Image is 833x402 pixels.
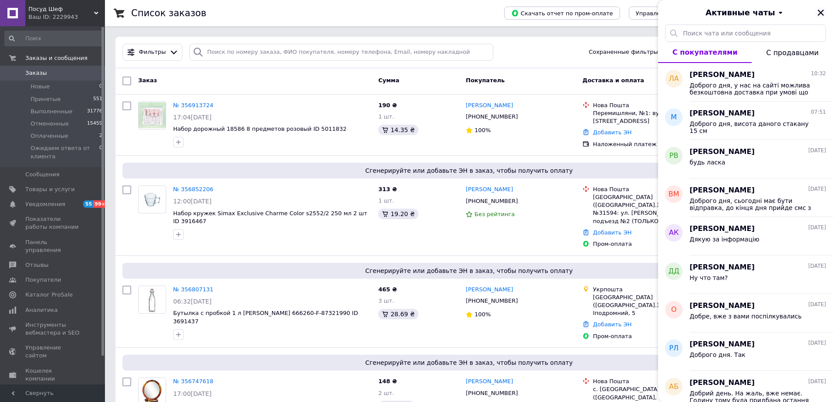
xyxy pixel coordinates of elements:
span: Доброго дня, сьогодні має бути відправка, до кінця дня прийде смс з номером ТТН [690,197,814,211]
button: О[PERSON_NAME][DATE]Добре, вже з вами поспілкувались [658,294,833,332]
a: № 356852206 [173,186,213,192]
span: Управление статусами [636,10,704,17]
span: 190 ₴ [378,102,397,108]
span: 06:32[DATE] [173,298,212,305]
span: Доброго дня, висота даного стакану 15 см [690,120,814,134]
div: Нова Пошта [593,185,715,193]
a: [PERSON_NAME] [466,185,513,194]
div: Ваш ID: 2229943 [28,13,105,21]
a: Фото товару [138,101,166,129]
span: ЛА [669,74,679,84]
a: Фото товару [138,185,166,213]
span: Отмененные [31,120,69,128]
img: Фото товару [139,286,166,313]
span: [PERSON_NAME] [690,108,755,119]
span: [PERSON_NAME] [690,262,755,273]
span: Доставка и оплата [582,77,644,84]
span: 99+ [93,200,108,208]
a: Фото товару [138,286,166,314]
span: Активные чаты [706,7,775,18]
span: Сгенерируйте или добавьте ЭН в заказ, чтобы получить оплату [126,266,812,275]
a: [PERSON_NAME] [466,378,513,386]
span: Скачать отчет по пром-оплате [511,9,613,17]
input: Поиск по номеру заказа, ФИО покупателя, номеру телефона, Email, номеру накладной [189,44,494,61]
span: АБ [669,382,679,392]
span: 551 [93,95,102,103]
span: Доброго дня. Так [690,351,746,358]
span: Набор дорожный 18586 8 предметов розовый ID 5011832 [173,126,347,132]
span: 17:00[DATE] [173,390,212,397]
span: [PERSON_NAME] [690,224,755,234]
span: Панель управления [25,238,81,254]
span: 1 шт. [378,113,394,120]
span: Аналитика [25,306,58,314]
div: Нова Пошта [593,378,715,385]
span: 12:00[DATE] [173,198,212,205]
span: [PERSON_NAME] [690,301,755,311]
a: Добавить ЭН [593,229,631,236]
span: [DATE] [808,147,826,154]
span: 100% [474,311,491,318]
button: ДД[PERSON_NAME][DATE]Ну что там? [658,255,833,294]
span: Уведомления [25,200,65,208]
span: 313 ₴ [378,186,397,192]
div: [PHONE_NUMBER] [464,295,519,307]
span: Показатели работы компании [25,215,81,231]
span: ДД [669,266,680,276]
span: Сообщения [25,171,59,178]
a: № 356747618 [173,378,213,385]
span: Кошелек компании [25,367,81,383]
div: [PHONE_NUMBER] [464,388,519,399]
div: [PHONE_NUMBER] [464,111,519,122]
input: Поиск чата или сообщения [665,24,826,42]
span: 07:51 [811,108,826,116]
span: Принятые [31,95,61,103]
a: № 356807131 [173,286,213,293]
span: 0 [99,83,102,91]
div: [PHONE_NUMBER] [464,196,519,207]
span: АК [669,228,679,238]
span: Инструменты вебмастера и SEO [25,321,81,337]
span: [DATE] [808,301,826,308]
span: будь ласка [690,159,725,166]
span: 3 шт. [378,297,394,304]
span: Набор кружек Simax Exclusive Charme Color s2552/2 250 мл 2 шт ID 3916467 [173,210,367,225]
span: Заказ [138,77,157,84]
span: [PERSON_NAME] [690,339,755,350]
span: Оплаченные [31,132,68,140]
button: Активные чаты [683,7,809,18]
span: 15459 [87,120,102,128]
a: [PERSON_NAME] [466,286,513,294]
span: Ну что там? [690,274,728,281]
button: АК[PERSON_NAME][DATE]Дякую за інформацію [658,217,833,255]
span: Каталог ProSale [25,291,73,299]
span: Покупатель [466,77,505,84]
span: [DATE] [808,185,826,193]
div: [GEOGRAPHIC_DATA] ([GEOGRAPHIC_DATA].), 01010, пров. Іподромний, 5 [593,294,715,318]
button: ЛА[PERSON_NAME]10:32Доброго дня, у нас на сайті можлива безкоштовна доставка при умові що вартіст... [658,63,833,101]
button: Закрыть [816,7,826,18]
span: Управление сайтом [25,344,81,360]
button: С покупателями [658,42,752,63]
button: Скачать отчет по пром-оплате [504,7,620,20]
span: Сумма [378,77,399,84]
span: 10:32 [811,70,826,77]
span: Доброго дня, у нас на сайті можлива безкоштовна доставка при умові що вартість замовлення 3000 гр... [690,82,814,96]
div: [GEOGRAPHIC_DATA] ([GEOGRAPHIC_DATA].), Почтомат №31594: ул. [PERSON_NAME], 44а, подъезд №2 (ТОЛЬ... [593,193,715,225]
button: С продавцами [752,42,833,63]
span: [PERSON_NAME] [690,185,755,196]
span: [DATE] [808,339,826,347]
span: РВ [669,151,679,161]
span: 2 [99,132,102,140]
span: 148 ₴ [378,378,397,385]
a: № 356913724 [173,102,213,108]
button: РВ[PERSON_NAME][DATE]будь ласка [658,140,833,178]
span: [DATE] [808,224,826,231]
img: Фото товару [139,102,166,129]
span: 2 шт. [378,390,394,396]
span: Сгенерируйте или добавьте ЭН в заказ, чтобы получить оплату [126,166,812,175]
span: Сгенерируйте или добавьте ЭН в заказ, чтобы получить оплату [126,358,812,367]
span: 55 [83,200,93,208]
span: Фильтры [139,48,166,56]
button: М[PERSON_NAME]07:51Доброго дня, висота даного стакану 15 см [658,101,833,140]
